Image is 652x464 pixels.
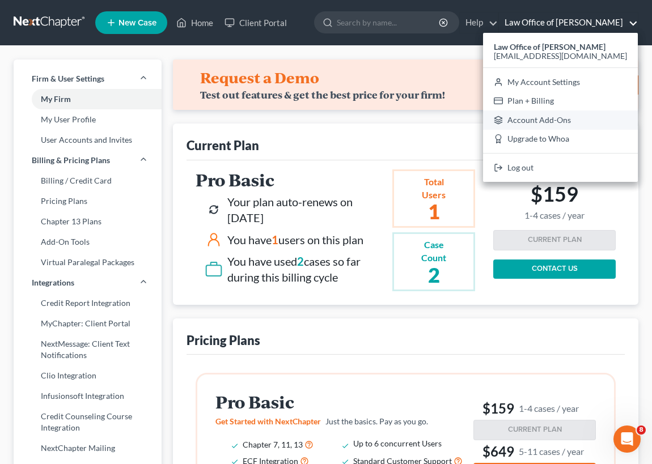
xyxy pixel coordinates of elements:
[16,289,210,310] div: Import and Export Claims
[483,130,638,149] a: Upgrade to Whoa
[337,12,441,33] input: Search by name...
[75,354,151,399] button: Messages
[519,445,584,457] small: 5-11 cases / year
[499,12,638,33] a: Law Office of [PERSON_NAME]
[94,382,133,390] span: Messages
[215,416,321,426] span: Get Started with NextChapter
[524,182,585,221] h2: $159
[272,233,278,246] span: 1
[14,150,162,171] a: Billing & Pricing Plans
[23,155,189,167] div: We typically reply in a few hours
[613,425,641,453] iframe: Intercom live chat
[353,439,442,448] span: Up to 6 concurrent Users
[16,235,210,268] div: Statement of Financial Affairs - Payments Made in the Last 90 days
[494,42,606,52] strong: Law Office of [PERSON_NAME]
[325,416,428,426] span: Just the basics. Pay as you go.
[215,393,469,411] h2: Pro Basic
[14,130,162,150] a: User Accounts and Invites
[16,268,210,289] div: Amendments
[421,176,446,202] div: Total Users
[637,425,646,435] span: 8
[14,191,162,211] a: Pricing Plans
[32,73,104,84] span: Firm & User Settings
[23,293,190,305] div: Import and Export Claims
[483,110,638,130] a: Account Add-Ons
[421,265,446,285] h2: 2
[14,273,162,293] a: Integrations
[14,334,162,365] a: NextMessage: Client Text Notifications
[14,232,162,252] a: Add-On Tools
[508,425,562,434] span: CURRENT PLAN
[473,399,596,418] h3: $159
[473,442,596,461] h3: $649
[14,365,162,386] a: Clio Integration
[23,100,204,119] p: How can we help?
[493,259,616,279] a: CONTACT US
[519,402,579,414] small: 1-4 cases / year
[200,69,319,87] h4: Request a Demo
[493,230,616,250] button: CURRENT PLAN
[483,158,638,177] a: Log out
[14,109,162,130] a: My User Profile
[16,214,210,235] div: Attorney's Disclosure of Compensation
[118,19,156,27] span: New Case
[14,438,162,458] a: NextChapter Mailing
[196,171,388,189] h2: Pro Basic
[187,137,259,154] div: Current Plan
[180,382,198,390] span: Help
[151,354,227,399] button: Help
[14,211,162,232] a: Chapter 13 Plans
[25,382,50,390] span: Home
[421,201,446,222] h2: 1
[14,252,162,273] a: Virtual Paralegal Packages
[187,332,260,348] div: Pricing Plans
[11,133,215,176] div: Send us a messageWe typically reply in a few hours
[14,313,162,334] a: MyChapter: Client Portal
[200,89,445,101] div: Test out features & get the best price for your firm!
[219,12,293,33] a: Client Portal
[421,239,446,265] div: Case Count
[23,80,204,100] p: Hi there!
[23,143,189,155] div: Send us a message
[14,89,162,109] a: My Firm
[494,51,627,61] span: [EMAIL_ADDRESS][DOMAIN_NAME]
[243,440,303,449] span: Chapter 7, 11, 13
[23,240,190,263] div: Statement of Financial Affairs - Payments Made in the Last 90 days
[23,25,88,36] img: logo
[483,91,638,110] a: Plan + Billing
[483,73,638,92] a: My Account Settings
[227,194,388,226] div: Your plan auto-renews on [DATE]
[14,406,162,438] a: Credit Counseling Course Integration
[14,69,162,89] a: Firm & User Settings
[195,18,215,39] div: Close
[297,254,304,268] span: 2
[227,232,363,248] div: You have users on this plan
[171,12,219,33] a: Home
[14,293,162,313] a: Credit Report Integration
[23,193,92,205] span: Search for help
[227,253,388,286] div: You have used cases so far during this billing cycle
[32,277,74,288] span: Integrations
[111,18,134,41] img: Profile image for Emma
[32,155,110,166] span: Billing & Pricing Plans
[14,171,162,191] a: Billing / Credit Card
[460,12,498,33] a: Help
[524,210,585,221] small: 1-4 cases / year
[133,18,155,41] img: Profile image for Lindsey
[154,18,177,41] img: Profile image for James
[23,273,190,284] div: Amendments
[23,219,190,231] div: Attorney's Disclosure of Compensation
[483,33,638,182] div: Law Office of [PERSON_NAME]
[16,187,210,210] button: Search for help
[473,420,596,440] button: CURRENT PLAN
[14,386,162,406] a: Infusionsoft Integration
